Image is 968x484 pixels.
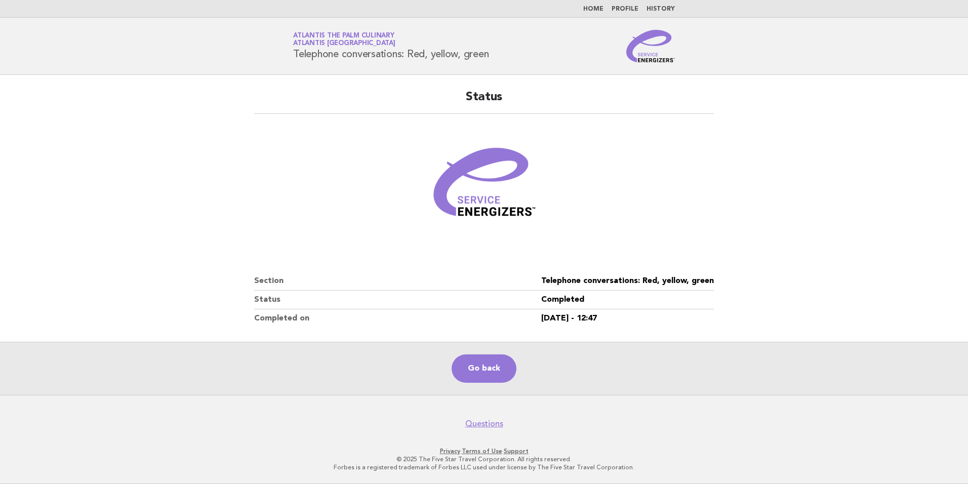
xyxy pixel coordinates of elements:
[254,309,541,328] dt: Completed on
[174,455,794,463] p: © 2025 The Five Star Travel Corporation. All rights reserved.
[423,126,545,248] img: Verified
[626,30,675,62] img: Service Energizers
[504,448,529,455] a: Support
[254,291,541,309] dt: Status
[541,309,714,328] dd: [DATE] - 12:47
[254,89,714,114] h2: Status
[612,6,638,12] a: Profile
[647,6,675,12] a: History
[293,33,489,59] h1: Telephone conversations: Red, yellow, green
[174,463,794,471] p: Forbes is a registered trademark of Forbes LLC used under license by The Five Star Travel Corpora...
[440,448,460,455] a: Privacy
[174,447,794,455] p: · ·
[465,419,503,429] a: Questions
[541,291,714,309] dd: Completed
[254,272,541,291] dt: Section
[293,32,395,47] a: Atlantis The Palm CulinaryAtlantis [GEOGRAPHIC_DATA]
[293,41,395,47] span: Atlantis [GEOGRAPHIC_DATA]
[452,354,516,383] a: Go back
[462,448,502,455] a: Terms of Use
[541,272,714,291] dd: Telephone conversations: Red, yellow, green
[583,6,603,12] a: Home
